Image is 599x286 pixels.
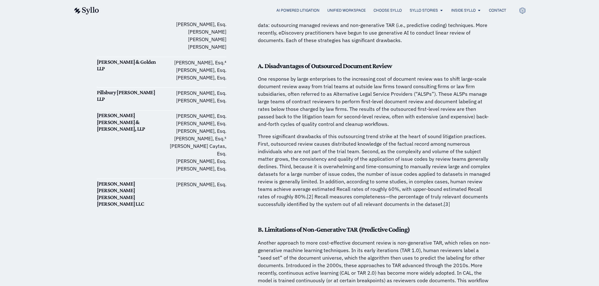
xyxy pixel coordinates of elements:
p: [PERSON_NAME], Esq.⁴ [PERSON_NAME], Esq. [PERSON_NAME], Esq. [162,59,226,81]
a: Contact [489,8,506,13]
img: syllo [73,7,99,14]
p: [PERSON_NAME], Esq. [162,181,226,188]
h6: [PERSON_NAME] & Golden LLP [97,59,162,72]
p: [PERSON_NAME], Esq. [PERSON_NAME], Esq. [PERSON_NAME], Esq. [PERSON_NAME] [PERSON_NAME] [PERSON_N... [162,5,226,51]
nav: Menu [112,8,506,13]
a: Inside Syllo [451,8,476,13]
a: AI Powered Litigation [276,8,319,13]
a: Syllo Stories [410,8,438,13]
a: Choose Syllo [374,8,402,13]
h6: [PERSON_NAME] [PERSON_NAME] & [PERSON_NAME], LLP [97,112,162,132]
h6: [PERSON_NAME] [PERSON_NAME] [PERSON_NAME] [PERSON_NAME] LLC [97,181,162,208]
strong: B. Limitations of Non-Generative TAR (Predictive Coding) [258,225,410,233]
p: One response by large enterprises to the increasing cost of document review was to shift large-sc... [258,75,491,128]
div: Menu Toggle [112,8,506,13]
p: [PERSON_NAME], Esq. [PERSON_NAME], Esq. [162,89,226,104]
p: Three significant drawbacks of this outsourcing trend strike at the heart of sound litigation pra... [258,132,491,208]
strong: A. Disadvantages of Outsourced Document Review [258,62,392,70]
h6: Pillsbury [PERSON_NAME] LLP [97,89,162,103]
p: [PERSON_NAME], Esq. [PERSON_NAME], Esq. [PERSON_NAME], Esq. [PERSON_NAME], Esq.⁵ [PERSON_NAME] Ca... [162,112,226,172]
a: Unified Workspace [327,8,366,13]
